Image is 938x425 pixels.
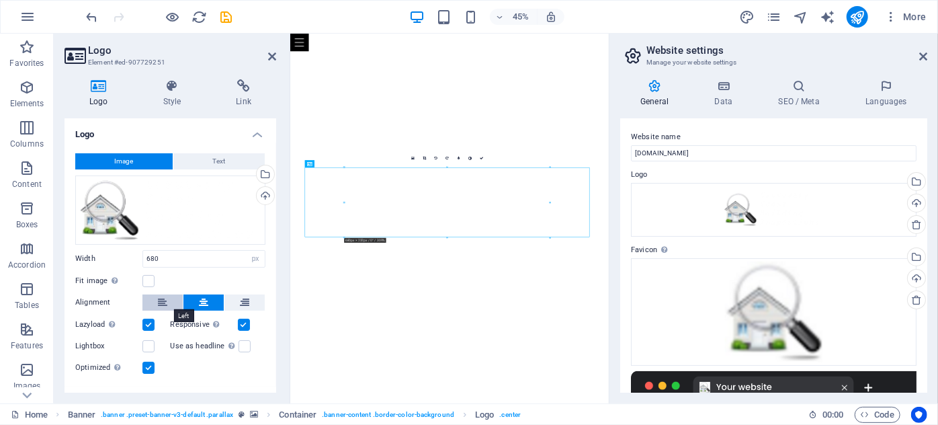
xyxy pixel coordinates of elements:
[419,152,430,163] a: Crop mode
[454,152,465,163] a: Blur
[322,407,454,423] span: . banner-content .border-color-background
[10,139,44,149] p: Columns
[213,153,226,169] span: Text
[822,407,843,423] span: 00 00
[211,79,276,108] h4: Link
[441,152,453,163] a: Rotate right 90°
[739,9,755,25] i: Design (Ctrl+Alt+Y)
[88,56,249,69] h3: Element #ed-907729251
[191,9,208,25] button: reload
[192,9,208,25] i: Reload page
[879,6,932,28] button: More
[407,152,419,163] a: Select files from the file manager, stock photos, or upload file(s)
[68,407,521,423] nav: breadcrumb
[465,152,476,163] a: Greyscale
[75,338,142,354] label: Lightbox
[8,260,46,270] p: Accordion
[165,9,181,25] button: Click here to leave preview mode and continue editing
[631,242,916,258] label: Favicon
[490,9,538,25] button: 45%
[10,98,44,109] p: Elements
[620,79,694,108] h4: General
[430,152,441,163] a: Rotate left 90°
[510,9,531,25] h6: 45%
[173,153,265,169] button: Text
[766,9,781,25] i: Pages (Ctrl+Alt+S)
[75,255,142,262] label: Width
[766,9,782,25] button: pages
[11,340,43,351] p: Features
[646,56,900,69] h3: Manage your website settings
[739,9,755,25] button: design
[476,152,488,163] a: Confirm ( Ctrl ⏎ )
[832,410,834,420] span: :
[9,58,44,69] p: Favorites
[84,9,100,25] button: undo
[820,9,836,25] button: text_generator
[13,381,41,391] p: Images
[219,9,234,25] i: Save (Ctrl+S)
[631,258,916,366] div: avatar-m8wrKk-6y5sWH8M2VjGlNQ-6gZ4vg_an3vMZtFrLTW8GA.png
[884,10,927,24] span: More
[171,317,238,333] label: Responsive
[11,407,48,423] a: Click to cancel selection. Double-click to open Pages
[849,9,865,25] i: Publish
[631,183,916,237] div: ccbi-6pNu0nToHZSR9JB-K3IkqA.png
[500,407,521,423] span: . center
[250,411,258,418] i: This element contains a background
[847,6,868,28] button: publish
[65,118,276,143] h4: Logo
[239,411,245,418] i: This element is a customizable preset
[218,9,234,25] button: save
[793,9,809,25] button: navigator
[545,11,557,23] i: On resize automatically adjust zoom level to fit chosen device.
[631,129,916,145] label: Website name
[65,79,138,108] h4: Logo
[75,317,142,333] label: Lazyload
[475,407,494,423] span: Click to select. Double-click to edit
[88,44,276,56] h2: Logo
[65,387,276,419] h4: Text
[16,219,38,230] p: Boxes
[808,407,844,423] h6: Session time
[115,153,134,169] span: Image
[75,153,173,169] button: Image
[75,273,142,289] label: Fit image
[85,9,100,25] i: Undo: Change colors (Ctrl+Z)
[174,309,195,322] mark: Left
[75,295,142,311] label: Alignment
[855,407,900,423] button: Code
[820,9,835,25] i: AI Writer
[646,44,927,56] h2: Website settings
[171,338,239,354] label: Use as headline
[15,300,39,311] p: Tables
[279,407,316,423] span: Click to select. Double-click to edit
[68,407,96,423] span: Click to select. Double-click to edit
[911,407,927,423] button: Usercentrics
[861,407,894,423] span: Code
[758,79,845,108] h4: SEO / Meta
[12,179,42,190] p: Content
[75,360,142,376] label: Optimized
[101,407,233,423] span: . banner .preset-banner-v3-default .parallax
[631,167,916,183] label: Logo
[631,145,916,161] input: Name...
[845,79,927,108] h4: Languages
[694,79,758,108] h4: Data
[138,79,212,108] h4: Style
[75,176,265,245] div: ccbi-6pNu0nToHZSR9JB-K3IkqA.png
[793,9,808,25] i: Navigator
